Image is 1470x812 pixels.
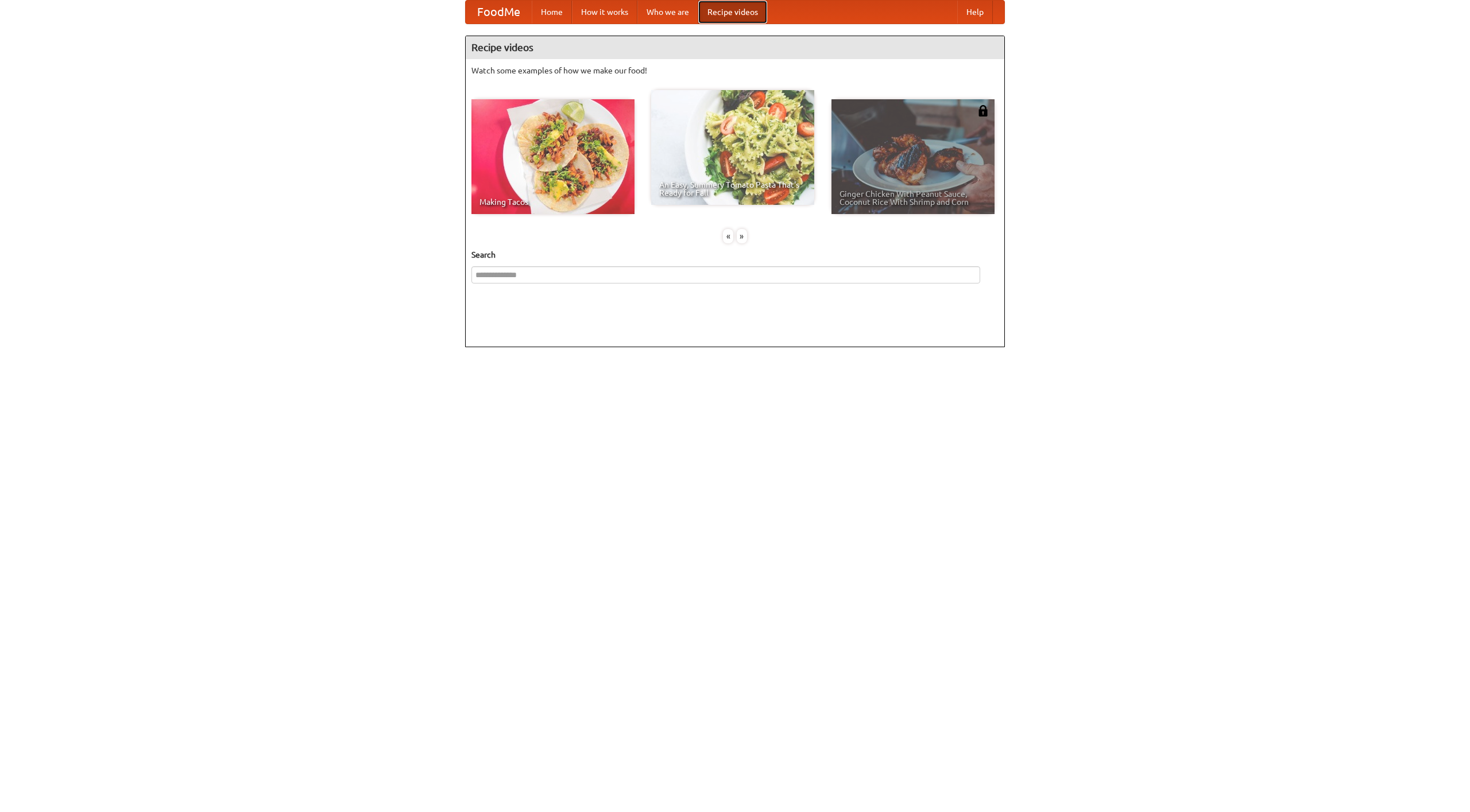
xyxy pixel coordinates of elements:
h4: Recipe videos [466,36,1004,59]
a: An Easy, Summery Tomato Pasta That's Ready for Fall [651,90,814,205]
a: Who we are [637,1,698,24]
a: Recipe videos [698,1,767,24]
a: How it works [572,1,637,24]
a: Help [957,1,993,24]
div: » [737,229,747,243]
img: 483408.png [977,105,989,116]
p: Watch some examples of how we make our food! [471,65,999,76]
span: An Easy, Summery Tomato Pasta That's Ready for Fall [659,181,806,197]
a: Making Tacos [471,99,635,214]
div: « [723,229,733,243]
a: Home [532,1,572,24]
h5: Search [471,249,999,261]
span: Making Tacos [479,198,626,206]
a: FoodMe [466,1,532,24]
